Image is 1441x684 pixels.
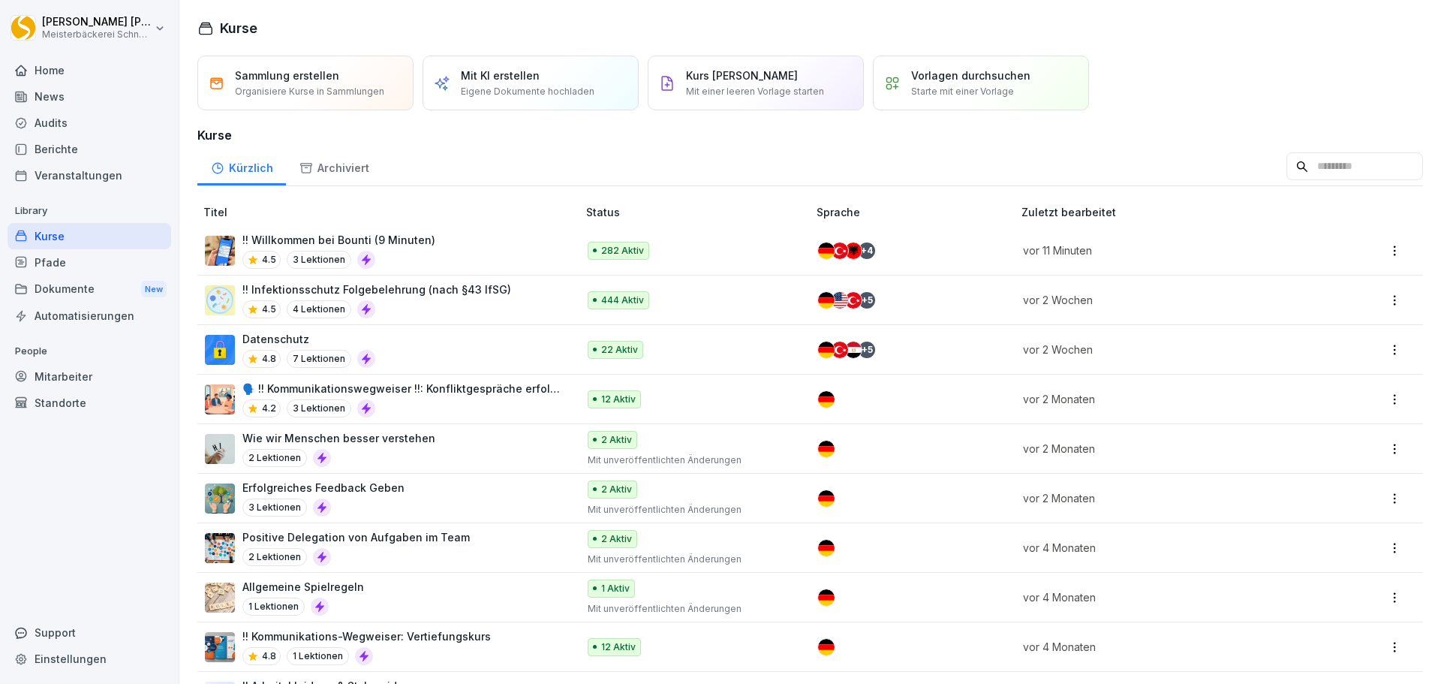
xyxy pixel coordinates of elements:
[235,85,384,98] p: Organisiere Kurse in Sammlungen
[242,480,405,496] p: Erfolgreiches Feedback Geben
[262,402,276,415] p: 4.2
[262,253,276,267] p: 4.5
[586,204,811,220] p: Status
[8,249,171,276] a: Pfade
[262,303,276,316] p: 4.5
[818,391,835,408] img: de.svg
[1023,441,1302,457] p: vor 2 Monaten
[588,553,793,566] p: Mit unveröffentlichten Änderungen
[141,281,167,298] div: New
[859,243,875,259] div: + 4
[686,85,824,98] p: Mit einer leeren Vorlage starten
[262,649,276,663] p: 4.8
[686,68,798,83] p: Kurs [PERSON_NAME]
[8,57,171,83] a: Home
[287,399,351,417] p: 3 Lektionen
[242,381,562,396] p: 🗣️ !! Kommunikationswegweiser !!: Konfliktgespräche erfolgreich führen
[859,342,875,358] div: + 5
[42,29,152,40] p: Meisterbäckerei Schneckenburger
[242,232,435,248] p: !! Willkommen bei Bounti (9 Minuten)
[818,540,835,556] img: de.svg
[242,331,375,347] p: Datenschutz
[205,285,235,315] img: jtrrztwhurl1lt2nit6ma5t3.png
[197,147,286,185] a: Kürzlich
[287,300,351,318] p: 4 Lektionen
[242,529,470,545] p: Positive Delegation von Aufgaben im Team
[1023,540,1302,556] p: vor 4 Monaten
[1023,391,1302,407] p: vor 2 Monaten
[911,68,1030,83] p: Vorlagen durchsuchen
[8,110,171,136] div: Audits
[8,136,171,162] a: Berichte
[242,449,307,467] p: 2 Lektionen
[845,292,862,309] img: tr.svg
[601,244,644,258] p: 282 Aktiv
[1021,204,1320,220] p: Zuletzt bearbeitet
[235,68,339,83] p: Sammlung erstellen
[8,199,171,223] p: Library
[8,83,171,110] a: News
[8,162,171,188] a: Veranstaltungen
[911,85,1014,98] p: Starte mit einer Vorlage
[286,147,382,185] a: Archiviert
[818,243,835,259] img: de.svg
[1023,490,1302,506] p: vor 2 Monaten
[287,350,351,368] p: 7 Lektionen
[8,223,171,249] a: Kurse
[832,243,848,259] img: tr.svg
[601,640,636,654] p: 12 Aktiv
[287,251,351,269] p: 3 Lektionen
[818,639,835,655] img: de.svg
[242,548,307,566] p: 2 Lektionen
[203,204,580,220] p: Titel
[197,126,1423,144] h3: Kurse
[242,430,435,446] p: Wie wir Menschen besser verstehen
[1023,342,1302,357] p: vor 2 Wochen
[832,292,848,309] img: us.svg
[205,335,235,365] img: gp1n7epbxsf9lzaihqn479zn.png
[601,582,630,595] p: 1 Aktiv
[8,363,171,390] div: Mitarbeiter
[1023,639,1302,655] p: vor 4 Monaten
[588,602,793,616] p: Mit unveröffentlichten Änderungen
[8,276,171,303] a: DokumenteNew
[242,628,491,644] p: !! Kommunikations-Wegweiser: Vertiefungskurs
[242,579,364,595] p: Allgemeine Spielregeln
[818,342,835,358] img: de.svg
[818,441,835,457] img: de.svg
[205,484,235,514] img: kqbxgg7x26j5eyntfo70oock.png
[205,434,235,464] img: clixped2zgppihwsektunc4a.png
[242,598,305,616] p: 1 Lektionen
[461,85,594,98] p: Eigene Dokumente hochladen
[601,343,638,357] p: 22 Aktiv
[601,393,636,406] p: 12 Aktiv
[205,632,235,662] img: s06mvwf1yzeoxs9dp55swq0f.png
[8,303,171,329] a: Automatisierungen
[242,499,307,517] p: 3 Lektionen
[8,390,171,416] a: Standorte
[1023,292,1302,308] p: vor 2 Wochen
[1023,589,1302,605] p: vor 4 Monaten
[601,294,644,307] p: 444 Aktiv
[588,503,793,517] p: Mit unveröffentlichten Änderungen
[818,292,835,309] img: de.svg
[220,18,257,38] h1: Kurse
[205,533,235,563] img: d4hhc7dpd98b6qx811o6wmlu.png
[205,583,235,613] img: ecwashxihdnhpwtga2vbr586.png
[845,342,862,358] img: eg.svg
[262,352,276,366] p: 4.8
[832,342,848,358] img: tr.svg
[601,532,632,546] p: 2 Aktiv
[8,646,171,672] a: Einstellungen
[205,236,235,266] img: xh3bnih80d1pxcetv9zsuevg.png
